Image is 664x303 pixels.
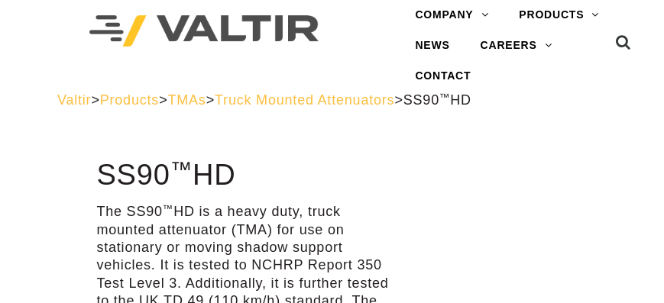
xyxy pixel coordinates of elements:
[465,31,568,61] a: CAREERS
[170,157,193,182] sup: ™
[57,92,91,108] a: Valtir
[163,203,173,214] sup: ™
[96,160,401,192] h1: SS90 HD
[439,92,450,103] sup: ™
[403,92,471,108] span: SS90 HD
[167,92,206,108] a: TMAs
[57,92,607,109] div: > > > >
[100,92,159,108] a: Products
[400,31,465,61] a: NEWS
[89,15,319,47] img: Valtir
[400,61,486,92] a: CONTACT
[215,92,394,108] a: Truck Mounted Attenuators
